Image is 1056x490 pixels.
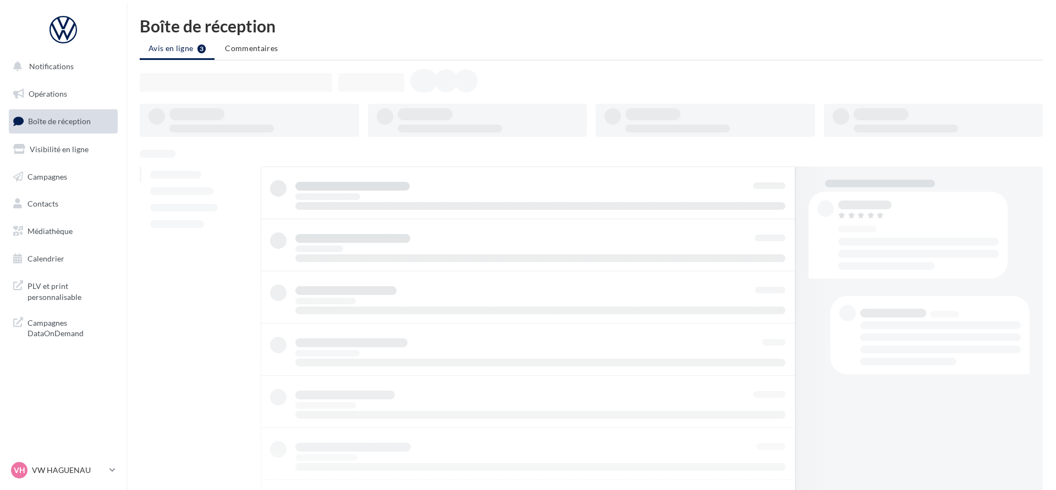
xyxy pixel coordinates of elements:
[28,254,64,263] span: Calendrier
[30,144,89,154] span: Visibilité en ligne
[29,62,74,71] span: Notifications
[28,315,113,339] span: Campagnes DataOnDemand
[7,247,120,270] a: Calendrier
[140,18,1043,34] div: Boîte de réception
[7,311,120,343] a: Campagnes DataOnDemand
[7,109,120,133] a: Boîte de réception
[225,43,278,53] span: Commentaires
[7,165,120,188] a: Campagnes
[7,192,120,215] a: Contacts
[7,274,120,307] a: PLV et print personnalisable
[28,116,91,126] span: Boîte de réception
[7,55,116,78] button: Notifications
[9,460,118,481] a: VH VW HAGUENAU
[28,279,113,302] span: PLV et print personnalisable
[28,199,58,208] span: Contacts
[7,220,120,243] a: Médiathèque
[29,89,67,98] span: Opérations
[7,82,120,105] a: Opérations
[28,171,67,181] span: Campagnes
[7,138,120,161] a: Visibilité en ligne
[32,465,105,476] p: VW HAGUENAU
[14,465,25,476] span: VH
[28,226,73,236] span: Médiathèque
